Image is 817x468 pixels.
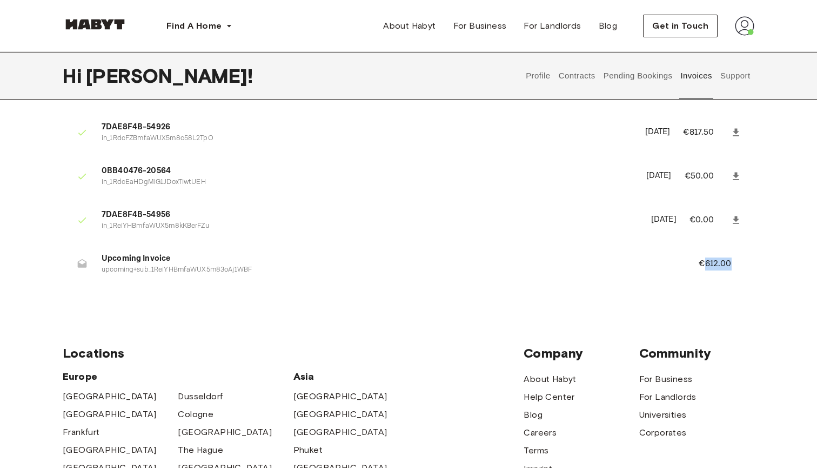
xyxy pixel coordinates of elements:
[293,370,408,383] span: Asia
[102,121,632,134] span: 7DAE8F4B-54926
[639,391,697,404] a: For Landlords
[639,426,687,439] a: Corporates
[102,165,633,177] span: 0BB40476-20564
[158,15,241,37] button: Find A Home
[102,209,638,221] span: 7DAE8F4B-54956
[685,170,728,183] p: €50.00
[651,214,677,226] p: [DATE]
[166,19,222,32] span: Find A Home
[522,52,754,100] div: user profile tabs
[102,253,673,265] span: Upcoming Invoice
[524,391,574,404] a: Help Center
[63,64,86,87] span: Hi
[445,15,515,37] a: For Business
[63,426,100,439] a: Frankfurt
[178,426,272,439] a: [GEOGRAPHIC_DATA]
[639,345,754,361] span: Community
[590,15,626,37] a: Blog
[63,370,293,383] span: Europe
[639,373,693,386] a: For Business
[639,408,687,421] a: Universities
[178,444,223,457] a: The Hague
[699,258,746,271] p: €612.00
[293,390,387,403] a: [GEOGRAPHIC_DATA]
[646,170,672,182] p: [DATE]
[63,408,157,421] a: [GEOGRAPHIC_DATA]
[102,134,632,144] p: in_1RdcFZBmfaWUX5m8c58L2TpO
[525,52,552,100] button: Profile
[102,265,673,275] p: upcoming+sub_1ReiYHBmfaWUX5m83oAj1WBF
[719,52,752,100] button: Support
[178,390,223,403] a: Dusseldorf
[643,15,718,37] button: Get in Touch
[652,19,708,32] span: Get in Touch
[524,345,639,361] span: Company
[645,126,671,139] p: [DATE]
[102,177,633,188] p: in_1RdcEaHDgMiG1JDoxTIwtUEH
[374,15,444,37] a: About Habyt
[679,52,713,100] button: Invoices
[515,15,590,37] a: For Landlords
[524,426,557,439] a: Careers
[524,444,548,457] a: Terms
[86,64,253,87] span: [PERSON_NAME] !
[524,19,581,32] span: For Landlords
[63,444,157,457] a: [GEOGRAPHIC_DATA]
[689,214,728,227] p: €0.00
[557,52,597,100] button: Contracts
[63,19,128,30] img: Habyt
[453,19,507,32] span: For Business
[602,52,674,100] button: Pending Bookings
[293,444,323,457] a: Phuket
[293,426,387,439] a: [GEOGRAPHIC_DATA]
[599,19,618,32] span: Blog
[735,16,754,36] img: avatar
[524,373,576,386] a: About Habyt
[683,126,728,139] p: €817.50
[383,19,436,32] span: About Habyt
[293,408,387,421] a: [GEOGRAPHIC_DATA]
[63,390,157,403] a: [GEOGRAPHIC_DATA]
[524,408,543,421] a: Blog
[63,345,524,361] span: Locations
[178,408,213,421] a: Cologne
[102,221,638,232] p: in_1ReiYHBmfaWUX5m8kKBerFZu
